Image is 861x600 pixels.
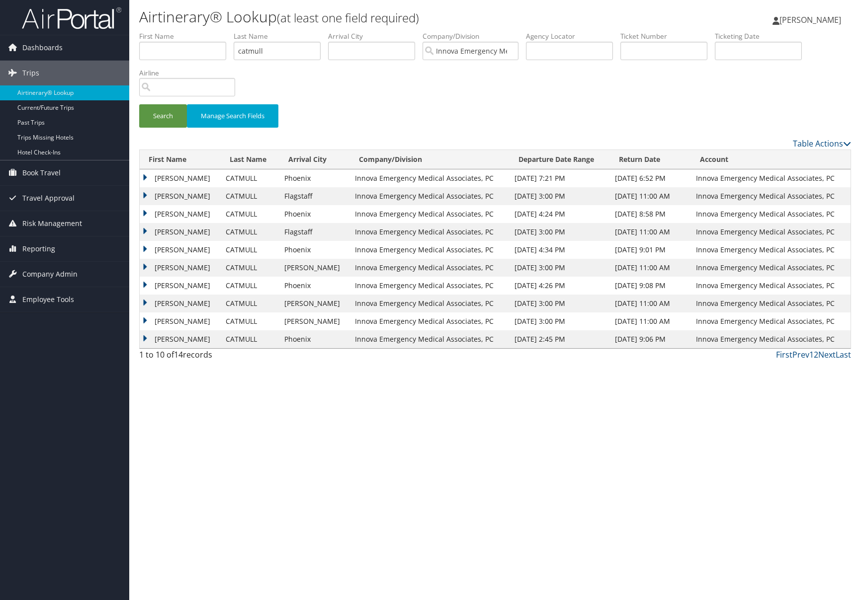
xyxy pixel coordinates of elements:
td: [DATE] 9:06 PM [610,330,691,348]
td: [DATE] 4:26 PM [510,277,610,295]
td: [DATE] 11:00 AM [610,295,691,312]
label: First Name [139,31,234,41]
a: 2 [814,349,818,360]
td: [DATE] 4:34 PM [510,241,610,259]
td: Innova Emergency Medical Associates, PC [691,223,851,241]
th: Company/Division [350,150,510,169]
a: 1 [809,349,814,360]
td: CATMULL [221,277,279,295]
span: Trips [22,61,39,85]
td: [DATE] 8:58 PM [610,205,691,223]
td: Innova Emergency Medical Associates, PC [691,205,851,223]
td: Phoenix [279,241,350,259]
span: Book Travel [22,160,61,185]
h1: Airtinerary® Lookup [139,6,614,27]
td: [DATE] 3:00 PM [510,295,610,312]
td: Innova Emergency Medical Associates, PC [350,187,510,205]
td: Innova Emergency Medical Associates, PC [691,277,851,295]
td: [DATE] 3:00 PM [510,223,610,241]
a: Last [836,349,851,360]
td: CATMULL [221,295,279,312]
button: Search [139,104,187,128]
td: [DATE] 2:45 PM [510,330,610,348]
td: CATMULL [221,259,279,277]
div: 1 to 10 of records [139,349,306,366]
label: Ticket Number [620,31,715,41]
span: [PERSON_NAME] [779,14,841,25]
td: [PERSON_NAME] [140,330,221,348]
span: 14 [174,349,183,360]
label: Airline [139,68,243,78]
td: CATMULL [221,187,279,205]
td: [DATE] 11:00 AM [610,223,691,241]
td: [PERSON_NAME] [279,295,350,312]
th: Arrival City: activate to sort column ascending [279,150,350,169]
td: Innova Emergency Medical Associates, PC [350,205,510,223]
td: Innova Emergency Medical Associates, PC [691,312,851,330]
td: Flagstaff [279,223,350,241]
label: Ticketing Date [715,31,809,41]
a: Prev [792,349,809,360]
td: Innova Emergency Medical Associates, PC [350,330,510,348]
td: [DATE] 11:00 AM [610,312,691,330]
td: CATMULL [221,169,279,187]
td: Flagstaff [279,187,350,205]
span: Reporting [22,236,55,261]
td: Phoenix [279,205,350,223]
td: Innova Emergency Medical Associates, PC [691,169,851,187]
td: [DATE] 11:00 AM [610,259,691,277]
td: CATMULL [221,330,279,348]
td: [PERSON_NAME] [140,223,221,241]
th: Return Date: activate to sort column ascending [610,150,691,169]
td: [PERSON_NAME] [140,169,221,187]
td: [PERSON_NAME] [140,187,221,205]
td: [PERSON_NAME] [140,295,221,312]
span: Employee Tools [22,287,74,312]
td: CATMULL [221,312,279,330]
th: Account: activate to sort column ascending [691,150,851,169]
td: [PERSON_NAME] [140,259,221,277]
td: [PERSON_NAME] [140,312,221,330]
td: [DATE] 9:01 PM [610,241,691,259]
img: airportal-logo.png [22,6,121,30]
span: Risk Management [22,211,82,236]
td: Innova Emergency Medical Associates, PC [691,295,851,312]
td: [PERSON_NAME] [140,277,221,295]
td: CATMULL [221,223,279,241]
td: [PERSON_NAME] [140,205,221,223]
td: [DATE] 4:24 PM [510,205,610,223]
a: Next [818,349,836,360]
td: [DATE] 3:00 PM [510,187,610,205]
label: Company/Division [423,31,526,41]
td: [PERSON_NAME] [140,241,221,259]
button: Manage Search Fields [187,104,278,128]
td: CATMULL [221,241,279,259]
label: Agency Locator [526,31,620,41]
td: [DATE] 6:52 PM [610,169,691,187]
a: [PERSON_NAME] [773,5,851,35]
label: Last Name [234,31,328,41]
td: Phoenix [279,277,350,295]
td: [PERSON_NAME] [279,312,350,330]
td: [DATE] 9:08 PM [610,277,691,295]
td: [DATE] 7:21 PM [510,169,610,187]
td: Innova Emergency Medical Associates, PC [691,187,851,205]
td: Innova Emergency Medical Associates, PC [350,277,510,295]
span: Travel Approval [22,186,75,211]
th: First Name: activate to sort column ascending [140,150,221,169]
td: CATMULL [221,205,279,223]
span: Dashboards [22,35,63,60]
span: Company Admin [22,262,78,287]
a: First [776,349,792,360]
td: Phoenix [279,169,350,187]
td: Innova Emergency Medical Associates, PC [350,223,510,241]
th: Departure Date Range: activate to sort column ascending [510,150,610,169]
td: Innova Emergency Medical Associates, PC [691,241,851,259]
td: [DATE] 3:00 PM [510,259,610,277]
td: [DATE] 3:00 PM [510,312,610,330]
td: Innova Emergency Medical Associates, PC [691,330,851,348]
td: Phoenix [279,330,350,348]
small: (at least one field required) [277,9,419,26]
td: Innova Emergency Medical Associates, PC [350,259,510,277]
td: Innova Emergency Medical Associates, PC [350,169,510,187]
